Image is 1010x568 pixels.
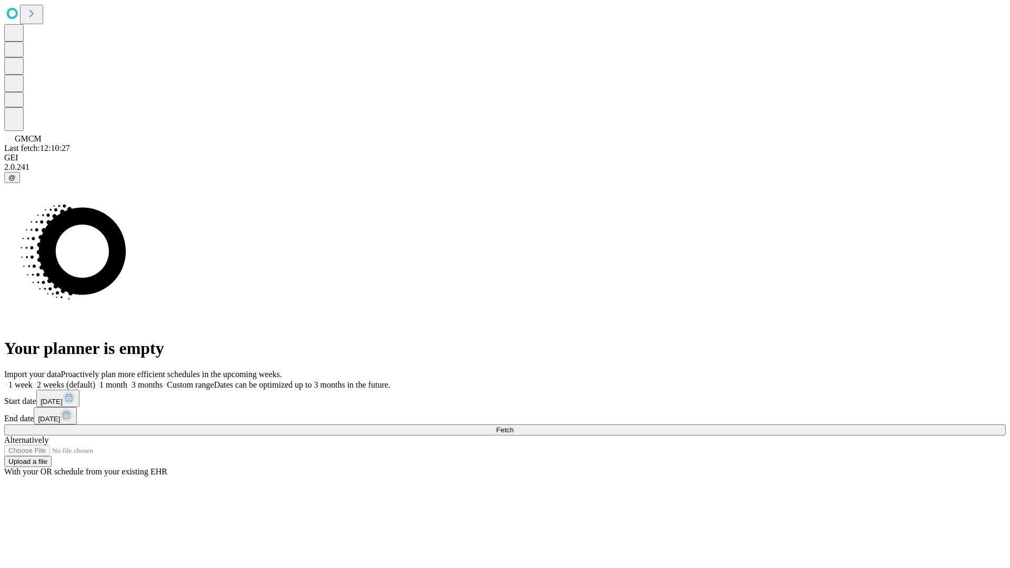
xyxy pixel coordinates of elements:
[4,370,61,379] span: Import your data
[132,380,163,389] span: 3 months
[37,380,95,389] span: 2 weeks (default)
[4,163,1006,172] div: 2.0.241
[167,380,214,389] span: Custom range
[4,153,1006,163] div: GEI
[34,407,77,424] button: [DATE]
[8,174,16,181] span: @
[4,407,1006,424] div: End date
[4,390,1006,407] div: Start date
[38,415,60,423] span: [DATE]
[99,380,127,389] span: 1 month
[496,426,513,434] span: Fetch
[8,380,33,389] span: 1 week
[41,398,63,405] span: [DATE]
[15,134,42,143] span: GMCM
[36,390,79,407] button: [DATE]
[214,380,390,389] span: Dates can be optimized up to 3 months in the future.
[4,172,20,183] button: @
[4,424,1006,435] button: Fetch
[4,339,1006,358] h1: Your planner is empty
[4,467,167,476] span: With your OR schedule from your existing EHR
[4,144,70,153] span: Last fetch: 12:10:27
[4,435,48,444] span: Alternatively
[61,370,282,379] span: Proactively plan more efficient schedules in the upcoming weeks.
[4,456,52,467] button: Upload a file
